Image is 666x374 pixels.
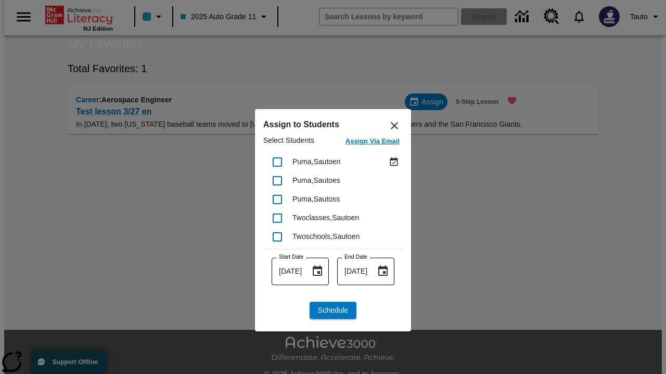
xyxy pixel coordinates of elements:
label: Start Date [279,253,303,261]
p: Select Students [263,135,314,150]
span: Twoschools , Sautoen [292,232,360,241]
div: Puma, Sautoes [292,175,402,186]
div: Puma, Sautoss [292,194,402,205]
input: MMMM-DD-YYYY [272,258,303,285]
label: End Date [344,253,367,261]
span: Schedule [318,305,348,316]
div: Twoschools, Sautoen [292,231,402,242]
div: Twoclasses, Sautoen [292,212,402,223]
input: MMMM-DD-YYYY [337,258,368,285]
button: Close [382,113,407,138]
span: Puma , Sautoes [292,176,340,184]
button: Choose date, selected date is Oct 13, 2025 [373,261,393,282]
span: Puma , Sautoss [292,195,340,203]
button: Assign Via Email [342,135,403,150]
h6: Assign Via Email [345,136,400,148]
span: Twoclasses , Sautoen [292,213,359,222]
div: Puma, Sautoen [292,156,386,167]
h6: Assign to Students [263,117,403,132]
button: Schedule [310,302,356,319]
span: Puma , Sautoen [292,157,341,166]
button: Assigned Oct 13 to Oct 13 [386,154,402,170]
button: Choose date, selected date is Oct 13, 2025 [307,261,328,282]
